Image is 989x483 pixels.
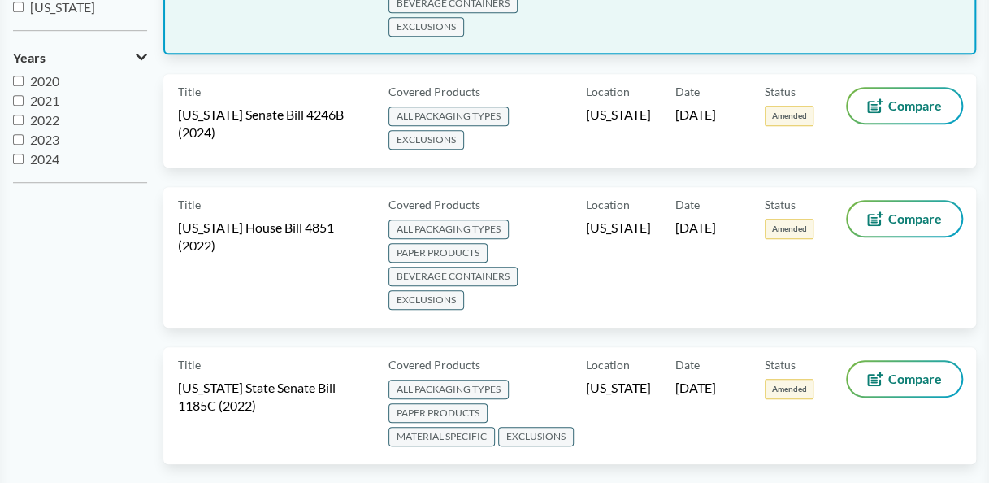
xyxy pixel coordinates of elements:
[30,73,59,89] span: 2020
[765,379,813,399] span: Amended
[586,83,630,100] span: Location
[765,196,796,213] span: Status
[675,83,700,100] span: Date
[13,134,24,145] input: 2023
[388,403,488,423] span: PAPER PRODUCTS
[30,132,59,147] span: 2023
[765,356,796,373] span: Status
[13,115,24,125] input: 2022
[388,196,480,213] span: Covered Products
[848,89,961,123] button: Compare
[388,107,509,126] span: ALL PACKAGING TYPES
[388,130,464,150] span: EXCLUSIONS
[848,202,961,236] button: Compare
[586,219,651,237] span: [US_STATE]
[765,83,796,100] span: Status
[388,17,464,37] span: EXCLUSIONS
[848,362,961,396] button: Compare
[13,95,24,106] input: 2021
[765,106,813,126] span: Amended
[178,356,201,373] span: Title
[675,196,700,213] span: Date
[675,106,716,124] span: [DATE]
[30,93,59,108] span: 2021
[888,99,942,112] span: Compare
[675,219,716,237] span: [DATE]
[178,83,201,100] span: Title
[765,219,813,239] span: Amended
[388,290,464,310] span: EXCLUSIONS
[675,356,700,373] span: Date
[586,106,651,124] span: [US_STATE]
[675,379,716,397] span: [DATE]
[888,212,942,225] span: Compare
[178,106,369,141] span: [US_STATE] Senate Bill 4246B (2024)
[178,196,201,213] span: Title
[388,243,488,263] span: PAPER PRODUCTS
[388,380,509,399] span: ALL PACKAGING TYPES
[13,2,24,12] input: [US_STATE]
[388,83,480,100] span: Covered Products
[586,356,630,373] span: Location
[13,50,46,65] span: Years
[30,112,59,128] span: 2022
[13,154,24,164] input: 2024
[498,427,574,446] span: EXCLUSIONS
[13,76,24,86] input: 2020
[30,151,59,167] span: 2024
[586,196,630,213] span: Location
[888,372,942,385] span: Compare
[586,379,651,397] span: [US_STATE]
[388,356,480,373] span: Covered Products
[388,427,495,446] span: MATERIAL SPECIFIC
[178,219,369,255] span: [US_STATE] House Bill 4851 (2022)
[388,220,509,239] span: ALL PACKAGING TYPES
[178,379,369,415] span: [US_STATE] State Senate Bill 1185C (2022)
[13,44,147,72] button: Years
[388,267,518,286] span: BEVERAGE CONTAINERS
